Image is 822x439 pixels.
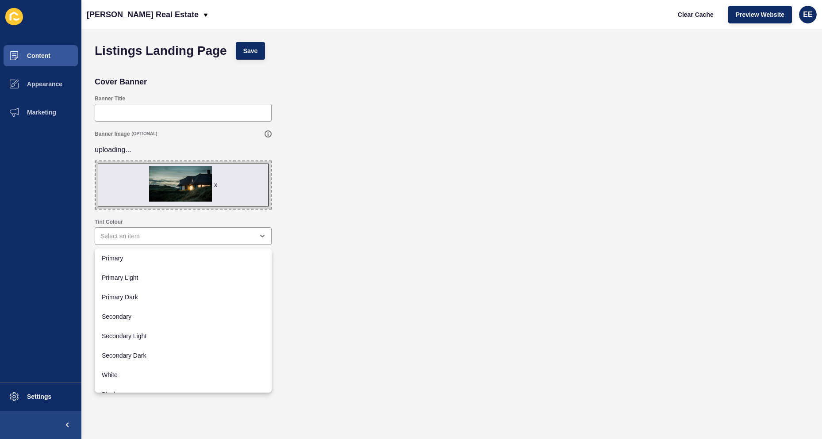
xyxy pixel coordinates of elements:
p: [PERSON_NAME] Real Estate [87,4,199,26]
label: Banner Title [95,95,125,102]
span: Save [243,46,258,55]
span: Black [102,390,265,399]
span: Primary Light [102,273,265,282]
span: Primary Dark [102,293,265,302]
span: Secondary [102,312,265,321]
h1: Listings Landing Page [95,46,227,55]
span: Preview Website [736,10,784,19]
h2: Cover Banner [95,77,147,86]
span: Secondary Dark [102,351,265,360]
label: Banner Image [95,130,130,137]
p: uploading... [95,139,272,160]
button: Save [236,42,265,60]
span: EE [803,10,812,19]
span: Secondary Light [102,332,265,340]
label: Tint Colour [95,218,123,225]
button: Preview Website [728,6,792,23]
span: White [102,370,265,379]
div: x [214,180,217,189]
span: Primary [102,254,265,263]
div: close menu [95,227,272,245]
button: Clear Cache [670,6,721,23]
span: (OPTIONAL) [131,131,157,137]
span: Clear Cache [678,10,714,19]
